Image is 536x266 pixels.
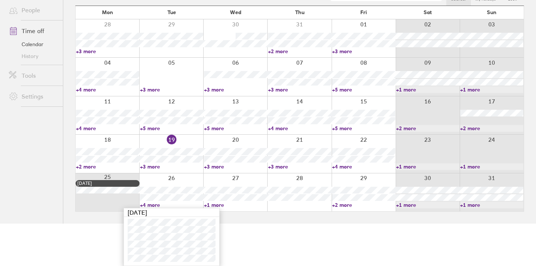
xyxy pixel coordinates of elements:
a: +3 more [332,48,395,55]
a: Settings [3,89,63,104]
a: +4 more [332,163,395,170]
a: +3 more [268,86,331,93]
a: Calendar [3,38,63,50]
a: +2 more [76,163,139,170]
a: +3 more [140,163,203,170]
a: History [3,50,63,62]
a: Tools [3,68,63,83]
a: +4 more [140,202,203,208]
a: +3 more [204,163,267,170]
a: +5 more [140,125,203,132]
a: People [3,3,63,17]
a: +1 more [460,202,523,208]
a: +2 more [460,125,523,132]
span: Thu [295,9,304,15]
a: +5 more [332,125,395,132]
a: +3 more [268,163,331,170]
a: +2 more [268,48,331,55]
a: +1 more [396,202,459,208]
div: [DATE] [77,181,138,186]
span: Sun [487,9,497,15]
span: Sat [424,9,432,15]
a: +3 more [204,86,267,93]
a: +3 more [76,48,139,55]
a: +1 more [460,163,523,170]
span: Tue [167,9,176,15]
a: +2 more [396,125,459,132]
a: +1 more [460,86,523,93]
a: +5 more [204,125,267,132]
a: +2 more [332,202,395,208]
a: +4 more [76,86,139,93]
span: Wed [230,9,241,15]
a: +5 more [332,86,395,93]
span: Fri [360,9,367,15]
span: Mon [102,9,113,15]
a: +1 more [396,163,459,170]
a: +1 more [396,86,459,93]
a: +4 more [76,125,139,132]
a: +4 more [268,125,331,132]
a: Time off [3,23,63,38]
a: +3 more [140,86,203,93]
a: +1 more [204,202,267,208]
div: [DATE] [124,208,219,217]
